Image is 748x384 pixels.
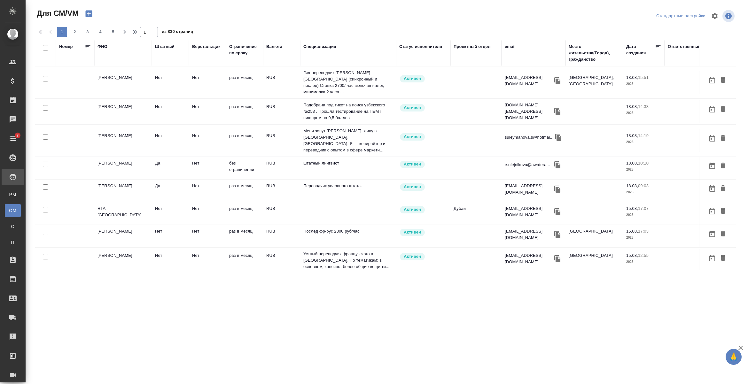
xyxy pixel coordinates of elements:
[303,102,393,121] p: Подобрана под тикет на поиск узбекского №253 . Прошла тестирование на ПЕМТ пищпром на 9,5 баллов
[404,229,421,235] p: Активен
[12,132,22,139] span: 7
[626,81,661,87] p: 2025
[404,206,421,213] p: Активен
[70,27,80,37] button: 2
[505,43,516,50] div: email
[94,249,152,272] td: [PERSON_NAME]
[399,183,447,191] div: Рядовой исполнитель: назначай с учетом рейтинга
[404,75,421,82] p: Активен
[303,251,393,270] p: Устный переводчик французского в [GEOGRAPHIC_DATA]. По тематикам: в основном, конечно, более общи...
[638,206,649,211] p: 17:07
[5,220,21,233] a: С
[95,27,105,37] button: 4
[303,128,393,153] p: Меня зовут [PERSON_NAME], живу в [GEOGRAPHIC_DATA], [GEOGRAPHIC_DATA]. Я — копирайтер и переводчи...
[226,100,263,123] td: раз в месяц
[303,70,393,95] p: Гид-переводчик [PERSON_NAME] [GEOGRAPHIC_DATA] (синхронный и послед) Ставка 2700/ час включая нал...
[94,71,152,94] td: [PERSON_NAME]
[553,230,562,239] button: Скопировать
[303,160,393,166] p: штатный лингвист
[565,249,623,272] td: [GEOGRAPHIC_DATA]
[94,202,152,225] td: RTA [GEOGRAPHIC_DATA]
[226,225,263,247] td: раз в месяц
[553,207,562,217] button: Скопировать
[399,205,447,214] div: Рядовой исполнитель: назначай с учетом рейтинга
[8,239,18,246] span: П
[707,133,718,144] button: Открыть календарь загрузки
[505,102,553,121] p: [DOMAIN_NAME][EMAIL_ADDRESS][DOMAIN_NAME]
[399,43,442,50] div: Статус исполнителя
[553,107,562,116] button: Скопировать
[152,157,189,179] td: Да
[399,104,447,112] div: Рядовой исполнитель: назначай с учетом рейтинга
[263,100,300,123] td: RUB
[189,129,226,152] td: Нет
[263,129,300,152] td: RUB
[505,162,550,168] p: e.olejnikova@awatera...
[59,43,73,50] div: Номер
[718,205,729,217] button: Удалить
[505,228,553,241] p: [EMAIL_ADDRESS][DOMAIN_NAME]
[626,206,638,211] p: 15.08,
[70,29,80,35] span: 2
[229,43,260,56] div: Ограничение по сроку
[152,202,189,225] td: Нет
[152,225,189,247] td: Нет
[638,161,649,165] p: 10:10
[399,74,447,83] div: Рядовой исполнитель: назначай с учетом рейтинга
[565,225,623,247] td: [GEOGRAPHIC_DATA]
[82,29,93,35] span: 3
[399,228,447,237] div: Рядовой исполнитель: назначай с учетом рейтинга
[8,207,18,214] span: CM
[707,160,718,172] button: Открыть календарь загрузки
[5,236,21,249] a: П
[189,157,226,179] td: Нет
[626,253,638,258] p: 15.08,
[718,252,729,264] button: Удалить
[266,43,282,50] div: Валюта
[303,228,393,234] p: Послед фр-рус 2300 руб/час
[638,75,649,80] p: 15:51
[155,43,175,50] div: Штатный
[626,139,661,145] p: 2025
[626,133,638,138] p: 18.08,
[454,43,491,50] div: Проектный отдел
[626,212,661,218] p: 2025
[626,229,638,234] p: 15.08,
[718,228,729,240] button: Удалить
[108,29,118,35] span: 5
[626,43,655,56] div: Дата создания
[707,104,718,115] button: Открыть календарь загрузки
[399,160,447,169] div: Рядовой исполнитель: назначай с учетом рейтинга
[399,133,447,141] div: Рядовой исполнитель: назначай с учетом рейтинга
[707,205,718,217] button: Открыть календарь загрузки
[152,249,189,272] td: Нет
[189,180,226,202] td: Нет
[94,100,152,123] td: [PERSON_NAME]
[303,43,336,50] div: Специализация
[718,183,729,195] button: Удалить
[626,104,638,109] p: 18.08,
[707,74,718,86] button: Открыть календарь загрузки
[626,110,661,116] p: 2025
[2,131,24,147] a: 7
[626,234,661,241] p: 2025
[505,205,553,218] p: [EMAIL_ADDRESS][DOMAIN_NAME]
[569,43,620,63] div: Место жительства(Город), гражданство
[189,71,226,94] td: Нет
[81,8,97,19] button: Создать
[638,229,649,234] p: 17:03
[263,225,300,247] td: RUB
[707,183,718,195] button: Открыть календарь загрузки
[226,157,263,179] td: без ограничений
[626,183,638,188] p: 18.08,
[722,10,736,22] span: Посмотреть информацию
[226,202,263,225] td: раз в месяц
[718,74,729,86] button: Удалить
[553,254,562,264] button: Скопировать
[638,104,649,109] p: 14:33
[638,183,649,188] p: 09:03
[263,157,300,179] td: RUB
[638,133,649,138] p: 14:19
[707,228,718,240] button: Открыть календарь загрузки
[728,350,739,364] span: 🙏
